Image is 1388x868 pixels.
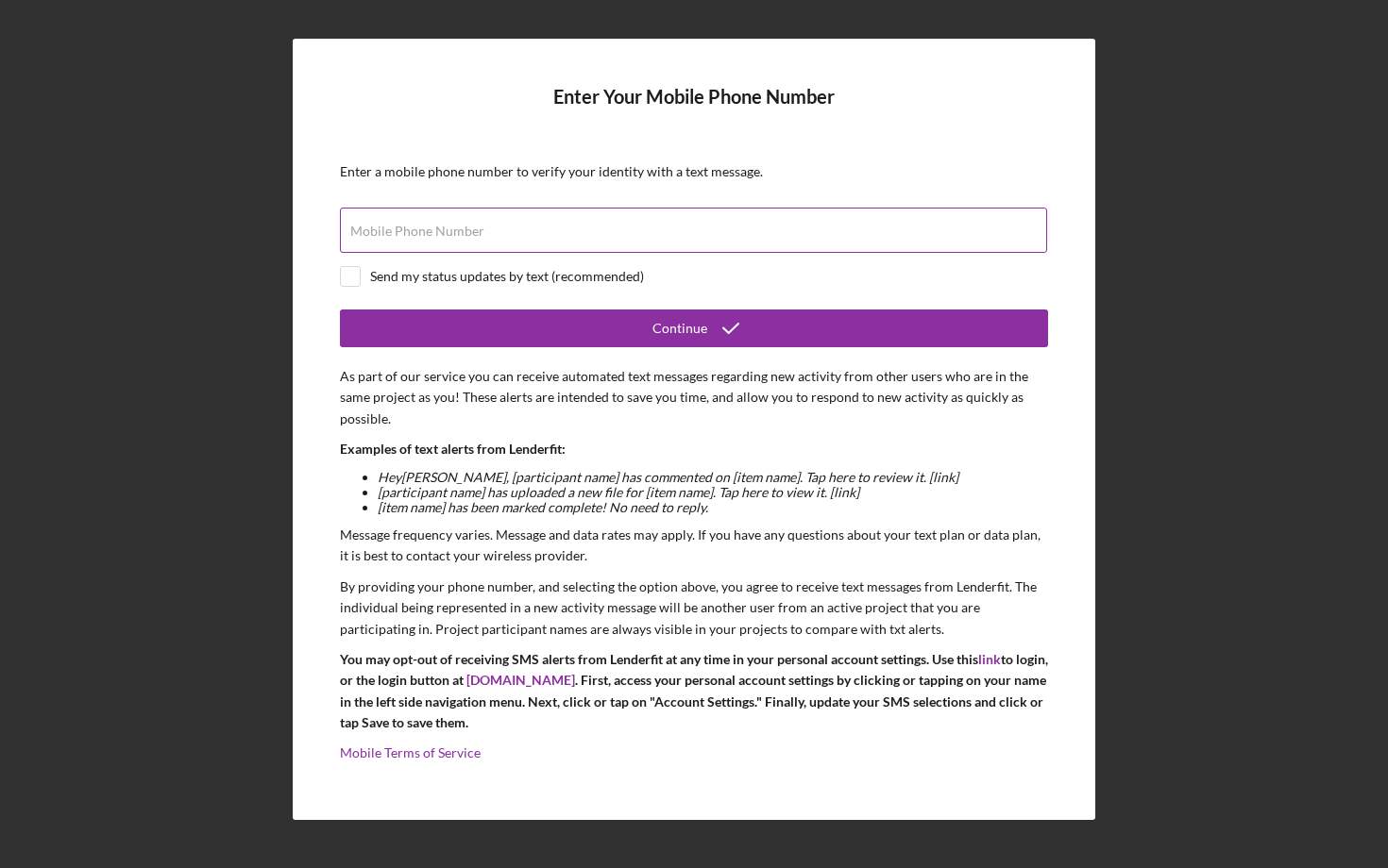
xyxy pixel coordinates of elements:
[340,744,481,760] a: Mobile Terms of Service
[340,86,1048,136] h4: Enter Your Mobile Phone Number
[370,269,644,284] div: Send my status updates by text (recommended)
[466,672,575,688] a: [DOMAIN_NAME]
[378,500,1048,515] li: [item name] has been marked complete! No need to reply.
[340,366,1048,429] p: As part of our service you can receive automated text messages regarding new activity from other ...
[378,470,1048,485] li: Hey [PERSON_NAME] , [participant name] has commented on [item name]. Tap here to review it. [link]
[340,309,1048,347] button: Continue
[378,485,1048,500] li: [participant name] has uploaded a new file for [item name]. Tap here to view it. [link]
[340,649,1048,734] p: You may opt-out of receiving SMS alerts from Lenderfit at any time in your personal account setti...
[978,651,1001,667] a: link
[340,525,1048,567] p: Message frequency varies. Message and data rates may apply. If you have any questions about your ...
[340,439,1048,459] p: Examples of text alerts from Lenderfit:
[340,576,1048,640] p: By providing your phone number, and selecting the option above, you agree to receive text message...
[652,309,707,347] div: Continue
[350,224,484,239] label: Mobile Phone Number
[340,164,1048,179] div: Enter a mobile phone number to verify your identity with a text message.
